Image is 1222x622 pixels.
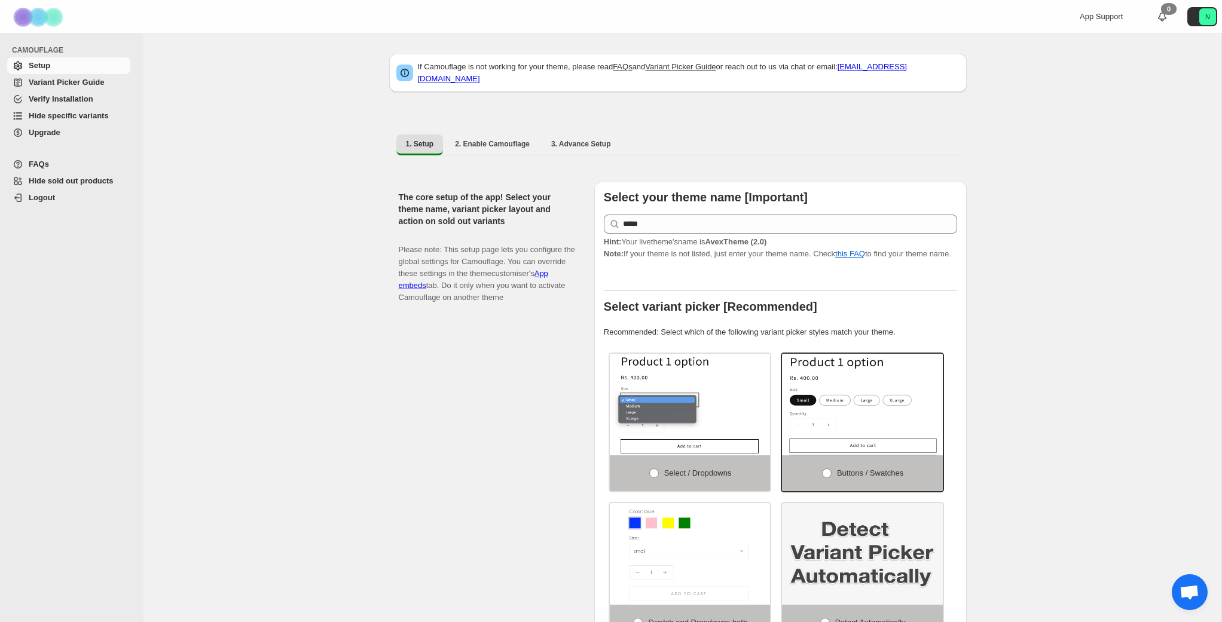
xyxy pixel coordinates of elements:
p: Please note: This setup page lets you configure the global settings for Camouflage. You can overr... [399,232,575,304]
strong: AvexTheme (2.0) [705,237,766,246]
b: Select your theme name [Important] [604,191,808,204]
span: App Support [1080,12,1123,21]
img: Detect Automatically [782,503,943,605]
b: Select variant picker [Recommended] [604,300,817,313]
a: Upgrade [7,124,130,141]
p: Recommended: Select which of the following variant picker styles match your theme. [604,326,957,338]
a: 0 [1156,11,1168,23]
span: 3. Advance Setup [551,139,611,149]
img: Camouflage [10,1,69,33]
a: Setup [7,57,130,74]
span: Hide sold out products [29,176,114,185]
span: Select / Dropdowns [664,468,732,477]
span: Buttons / Swatches [837,468,903,477]
text: N [1205,13,1210,20]
span: 2. Enable Camouflage [455,139,530,149]
img: Swatch and Dropdowns both [610,503,771,605]
a: Hide specific variants [7,108,130,124]
a: Variant Picker Guide [7,74,130,91]
h2: The core setup of the app! Select your theme name, variant picker layout and action on sold out v... [399,191,575,227]
a: FAQs [613,62,633,71]
span: Setup [29,61,50,70]
img: Buttons / Swatches [782,354,943,455]
span: Your live theme's name is [604,237,767,246]
a: Hide sold out products [7,173,130,189]
p: If your theme is not listed, just enter your theme name. Check to find your theme name. [604,236,957,260]
a: FAQs [7,156,130,173]
span: Upgrade [29,128,60,137]
span: 1. Setup [406,139,434,149]
div: 0 [1161,3,1177,15]
a: this FAQ [835,249,865,258]
img: Select / Dropdowns [610,354,771,455]
span: Variant Picker Guide [29,78,104,87]
strong: Hint: [604,237,622,246]
a: Variant Picker Guide [645,62,716,71]
a: Logout [7,189,130,206]
a: Verify Installation [7,91,130,108]
span: Avatar with initials N [1199,8,1216,25]
span: Logout [29,193,55,202]
span: Hide specific variants [29,111,109,120]
span: CAMOUFLAGE [12,45,135,55]
strong: Note: [604,249,624,258]
button: Avatar with initials N [1187,7,1217,26]
span: FAQs [29,160,49,168]
span: Verify Installation [29,94,93,103]
div: Open chat [1172,574,1208,610]
p: If Camouflage is not working for your theme, please read and or reach out to us via chat or email: [418,61,960,85]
